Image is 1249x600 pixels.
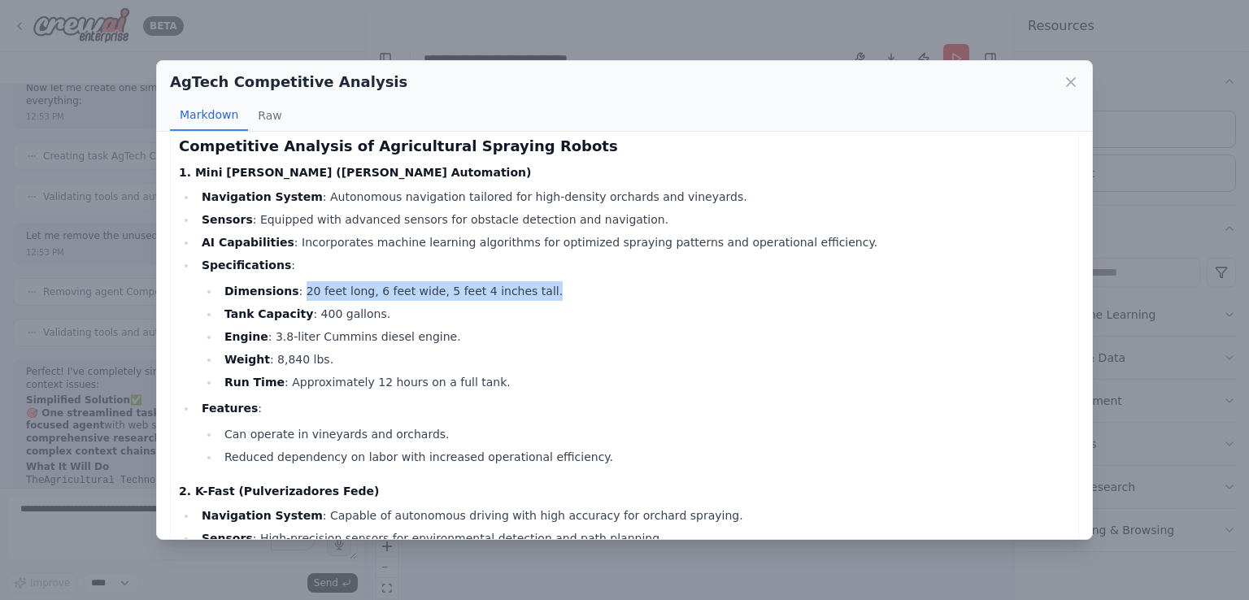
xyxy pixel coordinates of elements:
h4: 2. K-Fast (Pulverizadores Fede) [179,483,1070,499]
button: Raw [248,100,291,131]
button: Markdown [170,100,248,131]
strong: Navigation System [202,190,323,203]
strong: Specifications [202,259,291,272]
li: : 20 feet long, 6 feet wide, 5 feet 4 inches tall. [220,281,1070,301]
h3: Competitive Analysis of Agricultural Spraying Robots [179,135,1070,158]
strong: Tank Capacity [224,307,313,320]
li: : Approximately 12 hours on a full tank. [220,372,1070,392]
h2: AgTech Competitive Analysis [170,71,407,93]
li: : High-precision sensors for environmental detection and path planning. [197,528,1070,548]
li: : Incorporates machine learning algorithms for optimized spraying patterns and operational effici... [197,233,1070,252]
li: : 8,840 lbs. [220,350,1070,369]
strong: Features [202,402,258,415]
li: : 3.8-liter Cummins diesel engine. [220,327,1070,346]
li: Can operate in vineyards and orchards. [220,424,1070,444]
strong: Run Time [224,376,285,389]
li: : [197,398,1070,467]
li: : Capable of autonomous driving with high accuracy for orchard spraying. [197,506,1070,525]
li: Reduced dependency on labor with increased operational efficiency. [220,447,1070,467]
li: : 400 gallons. [220,304,1070,324]
li: : Equipped with advanced sensors for obstacle detection and navigation. [197,210,1070,229]
h4: 1. Mini [PERSON_NAME] ([PERSON_NAME] Automation) [179,164,1070,180]
strong: Sensors [202,532,253,545]
strong: Dimensions [224,285,299,298]
li: : Autonomous navigation tailored for high-density orchards and vineyards. [197,187,1070,207]
strong: Sensors [202,213,253,226]
strong: Navigation System [202,509,323,522]
li: : [197,255,1070,392]
strong: Weight [224,353,270,366]
strong: Engine [224,330,268,343]
strong: AI Capabilities [202,236,294,249]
